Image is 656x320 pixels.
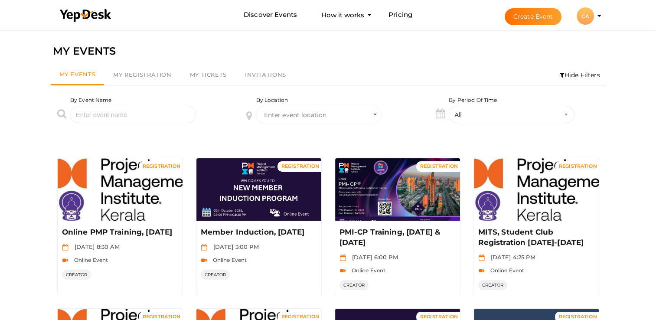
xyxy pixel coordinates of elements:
[577,13,594,20] profile-pic: CA
[478,227,592,248] p: MITS, Student Club Registration [DATE]-[DATE]
[339,255,346,261] img: calendar.svg
[201,227,315,238] p: Member Induction, [DATE]
[236,65,295,85] a: Invitations
[348,254,398,261] span: [DATE] 6:00 PM
[339,227,454,248] p: PMI-CP Training, [DATE] & [DATE]
[190,71,227,78] span: My Tickets
[62,244,69,251] img: calendar.svg
[201,270,230,280] span: CREATOR
[209,257,247,263] span: Online Event
[347,267,386,274] span: Online Event
[577,7,594,25] div: CA
[201,257,207,264] img: video-icon.svg
[256,106,382,123] span: Select box activate
[70,106,196,123] input: Enter event name
[181,65,236,85] a: My Tickets
[62,270,91,280] span: CREATOR
[339,280,369,290] span: CREATOR
[478,268,485,274] img: video-icon.svg
[209,243,259,250] span: [DATE] 3:00 PM
[554,65,606,85] li: Hide Filters
[574,7,597,25] button: CA
[478,280,508,290] span: CREATOR
[59,71,96,78] span: My Events
[113,71,171,78] span: My Registration
[70,257,108,263] span: Online Event
[486,267,525,274] span: Online Event
[244,7,297,23] a: Discover Events
[478,255,485,261] img: calendar.svg
[486,254,535,261] span: [DATE] 4:25 PM
[70,243,120,250] span: [DATE] 8:30 AM
[388,7,412,23] a: Pricing
[62,257,69,264] img: video-icon.svg
[201,244,207,251] img: calendar.svg
[62,227,176,238] p: Online PMP Training, [DATE]
[70,96,112,104] label: By Event Name
[256,96,288,104] label: By Location
[245,71,286,78] span: Invitations
[51,65,104,85] a: My Events
[319,7,367,23] button: How it works
[449,96,497,104] label: By Period Of Time
[339,268,346,274] img: video-icon.svg
[104,65,180,85] a: My Registration
[53,43,604,59] div: MY EVENTS
[264,111,326,119] span: Enter event location
[505,8,562,25] button: Create Event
